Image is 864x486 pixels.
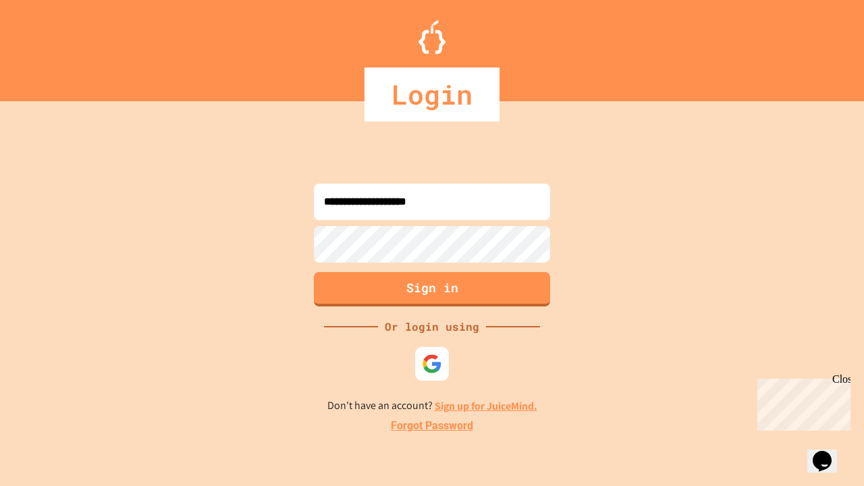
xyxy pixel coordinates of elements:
div: Or login using [378,319,486,335]
img: Logo.svg [418,20,446,54]
img: google-icon.svg [422,354,442,374]
a: Sign up for JuiceMind. [435,399,537,413]
button: Sign in [314,272,550,306]
iframe: chat widget [752,373,850,431]
a: Forgot Password [391,418,473,434]
iframe: chat widget [807,432,850,473]
p: Don't have an account? [327,398,537,414]
div: Chat with us now!Close [5,5,93,86]
div: Login [364,67,500,122]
